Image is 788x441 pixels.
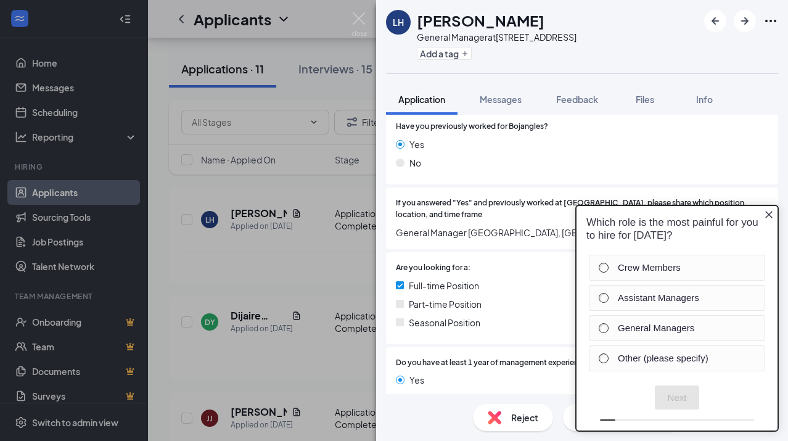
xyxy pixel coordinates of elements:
[511,411,538,424] span: Reject
[409,316,480,329] span: Seasonal Position
[461,50,469,57] svg: Plus
[409,392,421,405] span: No
[396,357,591,369] span: Do you have at least 1 year of management experience?
[409,138,424,151] span: Yes
[409,279,479,292] span: Full-time Position
[398,94,445,105] span: Application
[396,121,548,133] span: Have you previously worked for Bojangles?
[409,297,482,311] span: Part-time Position
[393,16,404,28] div: LH
[734,10,756,32] button: ArrowRight
[409,373,424,387] span: Yes
[566,193,788,441] iframe: Sprig User Feedback Dialog
[396,226,768,239] span: General Manager [GEOGRAPHIC_DATA], [GEOGRAPHIC_DATA]
[763,14,778,28] svg: Ellipses
[417,10,544,31] h1: [PERSON_NAME]
[556,94,598,105] span: Feedback
[417,31,577,43] div: General Manager at [STREET_ADDRESS]
[708,14,723,28] svg: ArrowLeftNew
[396,197,768,221] span: If you answered "Yes" and previously worked at [GEOGRAPHIC_DATA], please share which position, lo...
[396,262,470,274] span: Are you looking for a:
[417,47,472,60] button: PlusAdd a tag
[409,156,421,170] span: No
[636,94,654,105] span: Files
[480,94,522,105] span: Messages
[696,94,713,105] span: Info
[737,14,752,28] svg: ArrowRight
[704,10,726,32] button: ArrowLeftNew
